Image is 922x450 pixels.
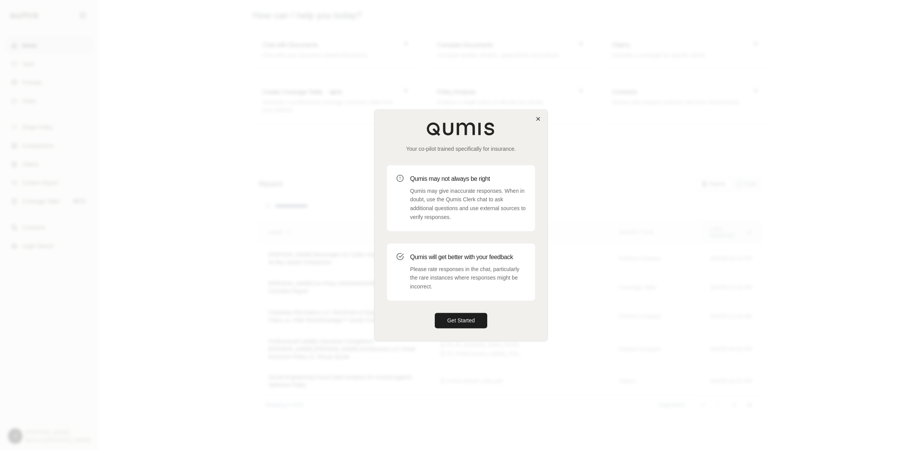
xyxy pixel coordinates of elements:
[426,122,496,136] img: Qumis Logo
[410,265,526,291] p: Please rate responses in the chat, particularly the rare instances where responses might be incor...
[387,145,535,153] p: Your co-pilot trained specifically for insurance.
[410,253,526,262] h3: Qumis will get better with your feedback
[410,174,526,184] h3: Qumis may not always be right
[435,313,487,328] button: Get Started
[410,187,526,222] p: Qumis may give inaccurate responses. When in doubt, use the Qumis Clerk chat to ask additional qu...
